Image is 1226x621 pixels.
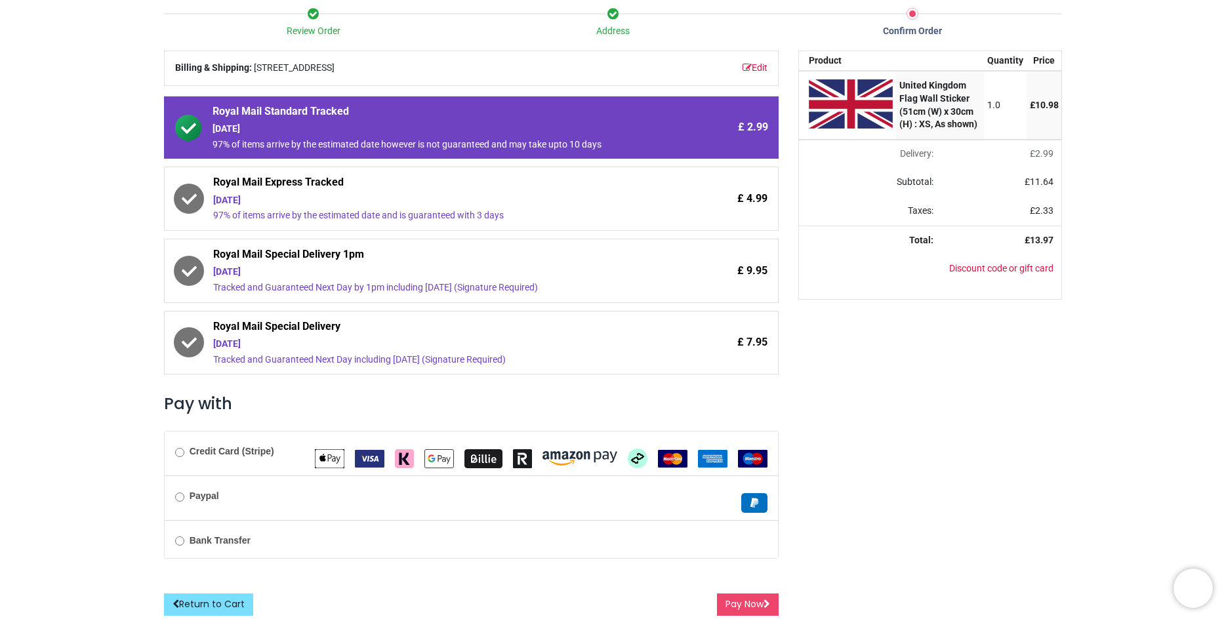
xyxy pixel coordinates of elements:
[190,446,274,456] b: Credit Card (Stripe)
[315,452,344,463] span: Apple Pay
[464,452,502,463] span: Billie
[737,264,767,278] span: £ 9.95
[799,168,941,197] td: Subtotal:
[175,448,184,457] input: Credit Card (Stripe)
[395,449,414,468] img: Klarna
[1025,235,1053,245] strong: £
[737,191,767,206] span: £ 4.99
[984,51,1027,71] th: Quantity
[213,123,657,136] div: [DATE]
[463,25,763,38] div: Address
[513,449,532,468] img: Revolut Pay
[741,497,767,508] span: Paypal
[899,80,977,129] strong: United Kingdom Flag Wall Sticker (51cm (W) x 30cm (H) : XS, As shown)
[213,266,657,279] div: [DATE]
[799,140,941,169] td: Delivery will be updated after choosing a new delivery method
[213,138,657,151] div: 97% of items arrive by the estimated date however is not guaranteed and may take upto 10 days
[190,535,251,546] b: Bank Transfer
[909,235,933,245] strong: Total:
[658,452,687,463] span: MasterCard
[1035,148,1053,159] span: 2.99
[213,194,657,207] div: [DATE]
[164,593,253,616] a: Return to Cart
[1035,100,1059,110] span: 10.98
[741,493,767,513] img: Paypal
[254,62,335,75] span: [STREET_ADDRESS]
[743,62,767,75] a: Edit
[1030,176,1053,187] span: 11.64
[175,536,184,546] input: Bank Transfer
[213,338,657,351] div: [DATE]
[737,335,767,350] span: £ 7.95
[698,450,727,468] img: American Express
[213,319,657,338] span: Royal Mail Special Delivery
[1035,205,1053,216] span: 2.33
[424,452,454,463] span: Google Pay
[164,25,464,38] div: Review Order
[717,593,779,616] button: Pay Now
[164,393,779,415] h3: Pay with
[542,452,617,463] span: Amazon Pay
[213,353,657,367] div: Tracked and Guaranteed Next Day including [DATE] (Signature Required)
[355,450,384,468] img: VISA
[1027,51,1062,71] th: Price
[424,449,454,468] img: Google Pay
[1025,176,1053,187] span: £
[987,99,1023,112] div: 1.0
[213,175,657,193] span: Royal Mail Express Tracked
[799,197,941,226] td: Taxes:
[809,79,893,129] img: AUSRxSpmXQb+AAAAAElFTkSuQmCC
[190,491,219,501] b: Paypal
[658,450,687,468] img: MasterCard
[213,104,657,123] span: Royal Mail Standard Tracked
[1030,205,1053,216] span: £
[799,51,896,71] th: Product
[949,263,1053,273] a: Discount code or gift card
[738,450,767,468] img: Maestro
[315,449,344,468] img: Apple Pay
[1030,148,1053,159] span: £
[395,452,414,463] span: Klarna
[513,452,532,463] span: Revolut Pay
[213,247,657,266] span: Royal Mail Special Delivery 1pm
[213,281,657,294] div: Tracked and Guaranteed Next Day by 1pm including [DATE] (Signature Required)
[213,209,657,222] div: 97% of items arrive by the estimated date and is guaranteed with 3 days
[464,449,502,468] img: Billie
[738,120,768,134] span: £ 2.99
[763,25,1063,38] div: Confirm Order
[1030,100,1059,110] span: £
[698,452,727,463] span: American Express
[738,452,767,463] span: Maestro
[628,452,647,463] span: Afterpay Clearpay
[355,452,384,463] span: VISA
[628,449,647,468] img: Afterpay Clearpay
[1030,235,1053,245] span: 13.97
[1174,569,1213,608] iframe: Brevo live chat
[175,492,184,502] input: Paypal
[175,62,252,73] b: Billing & Shipping:
[542,451,617,466] img: Amazon Pay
